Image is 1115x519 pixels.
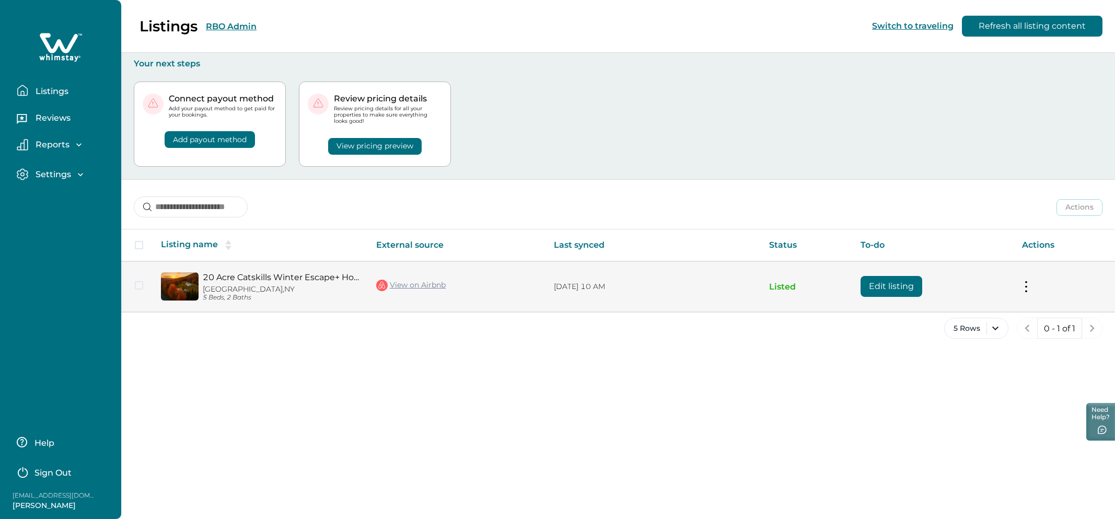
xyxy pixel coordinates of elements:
[203,272,359,282] a: 20 Acre Catskills Winter Escape+ Hot Tub,Game Room
[17,168,113,180] button: Settings
[554,282,752,292] p: [DATE] 10 AM
[17,109,113,130] button: Reviews
[17,461,109,482] button: Sign Out
[17,80,113,101] button: Listings
[1037,318,1082,339] button: 0 - 1 of 1
[962,16,1102,37] button: Refresh all listing content
[17,432,109,453] button: Help
[368,229,545,261] th: External source
[1056,199,1102,216] button: Actions
[1044,324,1075,334] p: 0 - 1 of 1
[13,490,96,501] p: [EMAIL_ADDRESS][DOMAIN_NAME]
[32,169,71,180] p: Settings
[334,94,442,104] p: Review pricing details
[545,229,761,261] th: Last synced
[31,438,54,448] p: Help
[769,282,844,292] p: Listed
[134,59,1102,69] p: Your next steps
[161,272,199,301] img: propertyImage_20 Acre Catskills Winter Escape+ Hot Tub,Game Room
[169,94,277,104] p: Connect payout method
[32,86,68,97] p: Listings
[203,285,359,294] p: [GEOGRAPHIC_DATA], NY
[140,17,198,35] p: Listings
[376,279,446,292] a: View on Airbnb
[872,21,954,31] button: Switch to traveling
[165,131,255,148] button: Add payout method
[1082,318,1102,339] button: next page
[169,106,277,118] p: Add your payout method to get paid for your bookings.
[32,113,71,123] p: Reviews
[13,501,96,511] p: [PERSON_NAME]
[203,294,359,302] p: 5 Beds, 2 Baths
[861,276,922,297] button: Edit listing
[1014,229,1115,261] th: Actions
[153,229,368,261] th: Listing name
[218,240,239,250] button: sorting
[17,139,113,151] button: Reports
[1017,318,1038,339] button: previous page
[34,468,72,478] p: Sign Out
[334,106,442,125] p: Review pricing details for all your properties to make sure everything looks good!
[944,318,1008,339] button: 5 Rows
[852,229,1014,261] th: To-do
[761,229,852,261] th: Status
[206,21,257,31] button: RBO Admin
[32,140,69,150] p: Reports
[328,138,422,155] button: View pricing preview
